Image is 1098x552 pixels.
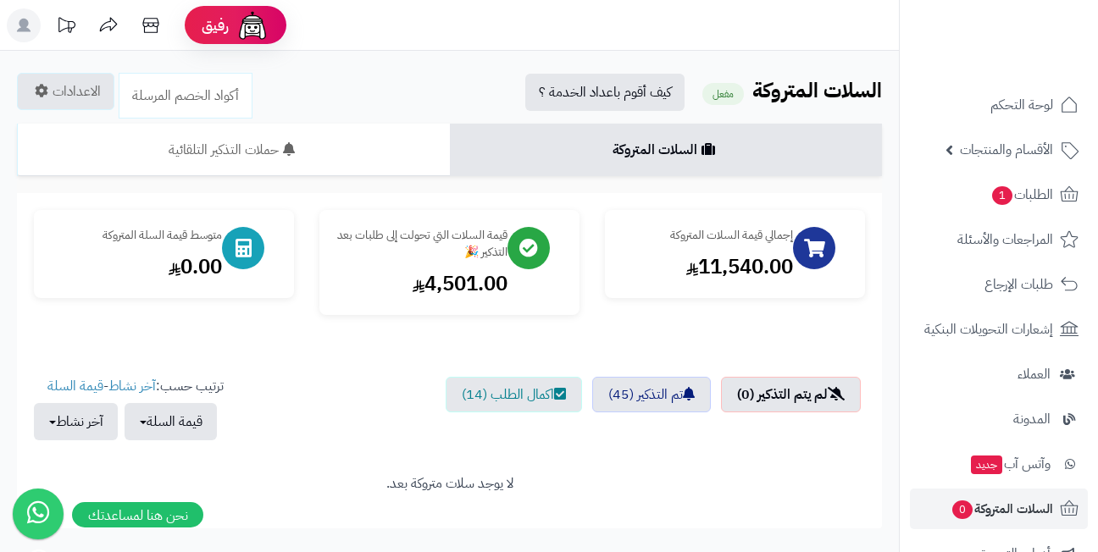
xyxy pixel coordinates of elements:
button: قيمة السلة [125,403,217,440]
a: طلبات الإرجاع [910,264,1088,305]
a: السلات المتروكة0 [910,489,1088,529]
span: وآتس آب [969,452,1051,476]
b: السلات المتروكة [752,75,882,106]
div: قيمة السلات التي تحولت إلى طلبات بعد التذكير 🎉 [336,227,507,261]
span: 1 [991,185,1012,205]
a: الطلبات1 [910,174,1088,215]
a: لوحة التحكم [910,85,1088,125]
a: آخر نشاط [108,376,156,396]
div: متوسط قيمة السلة المتروكة [51,227,222,244]
span: العملاء [1018,362,1051,386]
a: لم يتم التذكير (0) [721,377,861,412]
a: تم التذكير (45) [592,377,711,412]
a: حملات التذكير التلقائية [17,124,450,176]
div: 4,501.00 [336,269,507,298]
span: المدونة [1013,407,1051,431]
a: المدونة [910,399,1088,439]
span: طلبات الإرجاع [984,273,1053,296]
div: 0.00 [51,252,222,281]
span: السلات المتروكة [951,497,1053,521]
span: الطلبات [990,183,1053,207]
span: إشعارات التحويلات البنكية [924,317,1053,341]
img: ai-face.png [236,8,269,42]
a: السلات المتروكة [450,124,883,176]
span: الأقسام والمنتجات [960,138,1053,162]
img: logo-2.png [983,30,1082,66]
small: مفعل [702,83,744,105]
span: رفيق [202,15,229,36]
a: المراجعات والأسئلة [910,219,1088,260]
a: وآتس آبجديد [910,444,1088,484]
div: إجمالي قيمة السلات المتروكة [622,227,793,244]
span: 0 [951,500,973,519]
a: كيف أقوم باعداد الخدمة ؟ [525,74,685,111]
span: جديد [971,455,1002,474]
button: آخر نشاط [34,403,118,440]
a: العملاء [910,354,1088,395]
a: تحديثات المنصة [45,8,87,47]
div: 11,540.00 [622,252,793,281]
a: اكمال الطلب (14) [446,377,582,412]
span: لوحة التحكم [990,93,1053,117]
a: إشعارات التحويلات البنكية [910,309,1088,350]
a: الاعدادات [17,73,114,110]
span: المراجعات والأسئلة [957,228,1053,251]
ul: ترتيب حسب: - [34,377,224,440]
a: قيمة السلة [47,376,103,396]
div: لا يوجد سلات متروكة بعد. [34,474,865,494]
a: أكواد الخصم المرسلة [119,73,252,119]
